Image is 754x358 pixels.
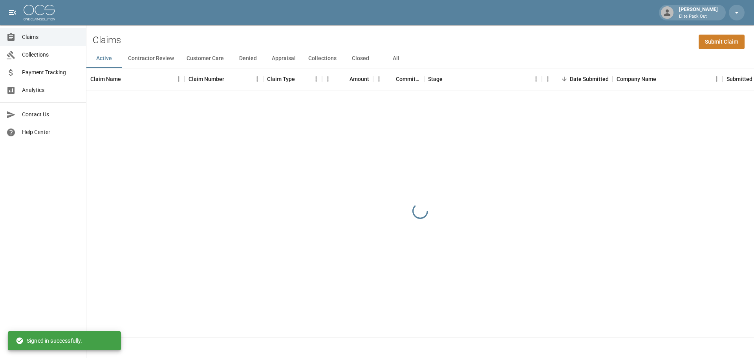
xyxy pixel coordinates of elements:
button: Sort [339,73,350,84]
button: Menu [373,73,385,85]
button: Menu [173,73,185,85]
div: dynamic tabs [86,49,754,68]
button: Sort [295,73,306,84]
button: Appraisal [265,49,302,68]
span: Payment Tracking [22,68,80,77]
div: Amount [350,68,369,90]
a: Submit Claim [699,35,745,49]
button: Menu [542,73,554,85]
button: Sort [121,73,132,84]
button: Denied [230,49,265,68]
button: Sort [443,73,454,84]
div: Claim Number [185,68,263,90]
button: Closed [343,49,378,68]
button: Menu [530,73,542,85]
span: Claims [22,33,80,41]
div: Amount [322,68,373,90]
div: Signed in successfully. [16,334,82,348]
div: Stage [424,68,542,90]
div: Date Submitted [570,68,609,90]
button: Menu [251,73,263,85]
div: Committed Amount [373,68,424,90]
button: Active [86,49,122,68]
button: Sort [559,73,570,84]
span: Analytics [22,86,80,94]
div: [PERSON_NAME] [676,6,721,20]
p: Elite Pack Out [679,13,718,20]
button: Collections [302,49,343,68]
div: Date Submitted [542,68,613,90]
div: Claim Type [267,68,295,90]
div: Stage [428,68,443,90]
button: Menu [322,73,334,85]
span: Collections [22,51,80,59]
h2: Claims [93,35,121,46]
span: Contact Us [22,110,80,119]
div: Claim Type [263,68,322,90]
button: Sort [224,73,235,84]
button: Menu [711,73,723,85]
span: Help Center [22,128,80,136]
div: Claim Name [86,68,185,90]
button: Customer Care [180,49,230,68]
button: open drawer [5,5,20,20]
button: Sort [385,73,396,84]
img: ocs-logo-white-transparent.png [24,5,55,20]
button: All [378,49,414,68]
button: Contractor Review [122,49,180,68]
div: Claim Number [188,68,224,90]
div: Company Name [617,68,656,90]
div: Company Name [613,68,723,90]
div: Committed Amount [396,68,420,90]
button: Sort [656,73,667,84]
div: Claim Name [90,68,121,90]
button: Menu [310,73,322,85]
